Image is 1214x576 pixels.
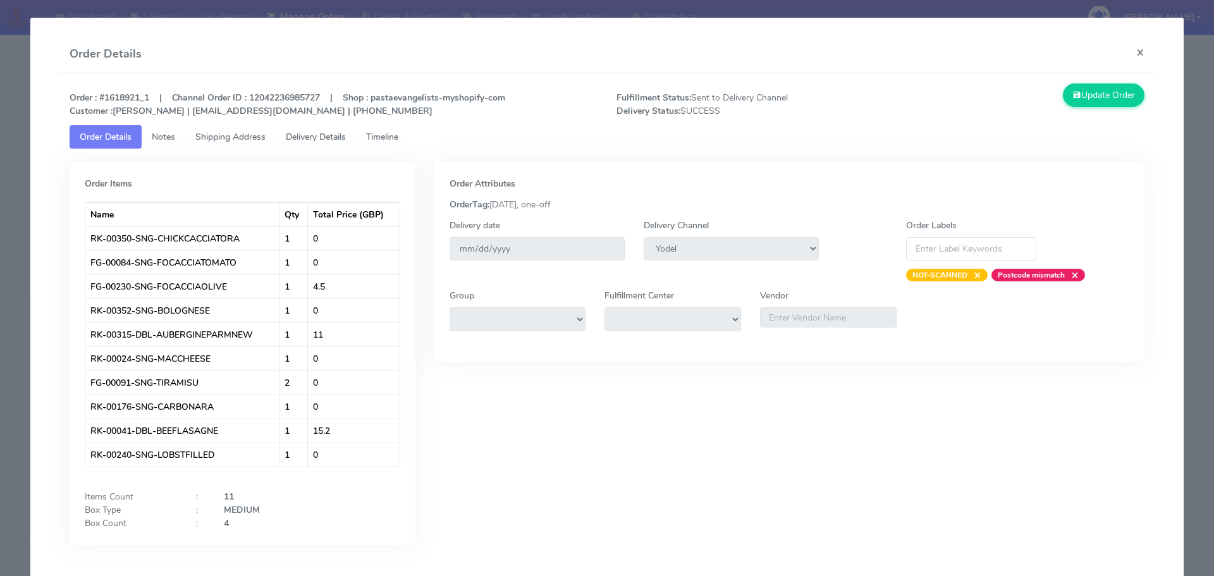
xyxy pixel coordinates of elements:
td: FG-00084-SNG-FOCACCIATOMATO [85,250,280,274]
td: 2 [279,371,308,395]
div: [DATE], one-off [440,198,1139,211]
strong: MEDIUM [224,504,260,516]
div: : [187,503,214,517]
td: 1 [279,298,308,322]
input: Enter Label Keywords [906,237,1036,260]
button: Close [1126,35,1155,69]
td: 0 [308,226,399,250]
label: Vendor [760,289,788,302]
td: 0 [308,371,399,395]
td: 11 [308,322,399,346]
span: Delivery Details [286,131,346,143]
label: Delivery date [450,219,500,232]
td: 15.2 [308,419,399,443]
th: Qty [279,202,308,226]
strong: NOT-SCANNED [912,270,967,280]
strong: Order Items [85,178,132,190]
span: × [967,269,981,281]
td: 0 [308,298,399,322]
td: FG-00230-SNG-FOCACCIAOLIVE [85,274,280,298]
input: Enter Vendor Name [760,307,897,328]
td: 0 [308,346,399,371]
td: 0 [308,443,399,467]
span: Shipping Address [195,131,266,143]
span: × [1065,269,1079,281]
strong: 4 [224,517,229,529]
span: Sent to Delivery Channel SUCCESS [607,91,881,118]
td: 1 [279,419,308,443]
ul: Tabs [70,125,1145,149]
td: RK-00176-SNG-CARBONARA [85,395,280,419]
label: Delivery Channel [644,219,709,232]
td: RK-00240-SNG-LOBSTFILLED [85,443,280,467]
div: Box Type [75,503,187,517]
td: 1 [279,346,308,371]
strong: Delivery Status: [616,105,680,117]
div: Items Count [75,490,187,503]
button: Update Order [1063,83,1145,107]
td: RK-00041-DBL-BEEFLASAGNE [85,419,280,443]
td: 0 [308,250,399,274]
strong: Order Attributes [450,178,515,190]
label: Group [450,289,474,302]
td: 1 [279,274,308,298]
td: RK-00350-SNG-CHICKCACCIATORA [85,226,280,250]
span: Order Details [80,131,132,143]
div: : [187,490,214,503]
strong: Postcode mismatch [998,270,1065,280]
strong: 11 [224,491,234,503]
td: RK-00352-SNG-BOLOGNESE [85,298,280,322]
td: FG-00091-SNG-TIRAMISU [85,371,280,395]
td: 4.5 [308,274,399,298]
label: Fulfillment Center [604,289,674,302]
span: Timeline [366,131,398,143]
strong: OrderTag: [450,199,489,211]
strong: Customer : [70,105,113,117]
th: Name [85,202,280,226]
td: RK-00024-SNG-MACCHEESE [85,346,280,371]
td: 1 [279,443,308,467]
td: 1 [279,250,308,274]
h4: Order Details [70,46,142,63]
td: 1 [279,226,308,250]
strong: Fulfillment Status: [616,92,691,104]
div: Box Count [75,517,187,530]
strong: Order : #1618921_1 | Channel Order ID : 12042236985727 | Shop : pastaevangelists-myshopify-com [P... [70,92,505,117]
td: 1 [279,322,308,346]
label: Order Labels [906,219,957,232]
span: Notes [152,131,175,143]
td: 0 [308,395,399,419]
td: 1 [279,395,308,419]
div: : [187,517,214,530]
td: RK-00315-DBL-AUBERGINEPARMNEW [85,322,280,346]
th: Total Price (GBP) [308,202,399,226]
